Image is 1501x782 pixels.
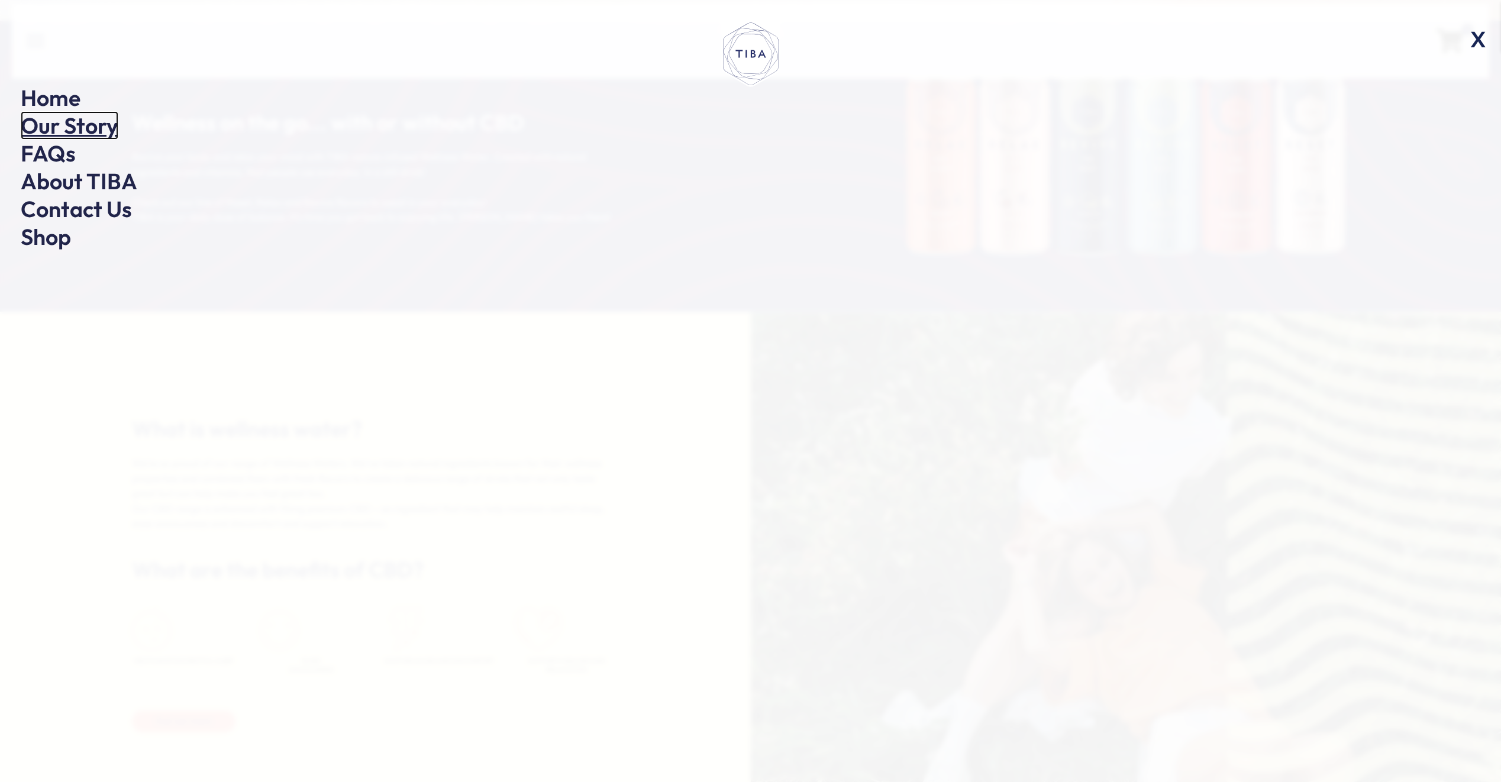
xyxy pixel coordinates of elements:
[1463,21,1494,58] span: X
[21,83,80,112] a: Home
[21,222,71,251] a: Shop
[21,111,118,140] a: Our Story
[21,167,137,195] a: About TIBA
[21,139,76,167] a: FAQs
[21,195,132,223] a: Contact Us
